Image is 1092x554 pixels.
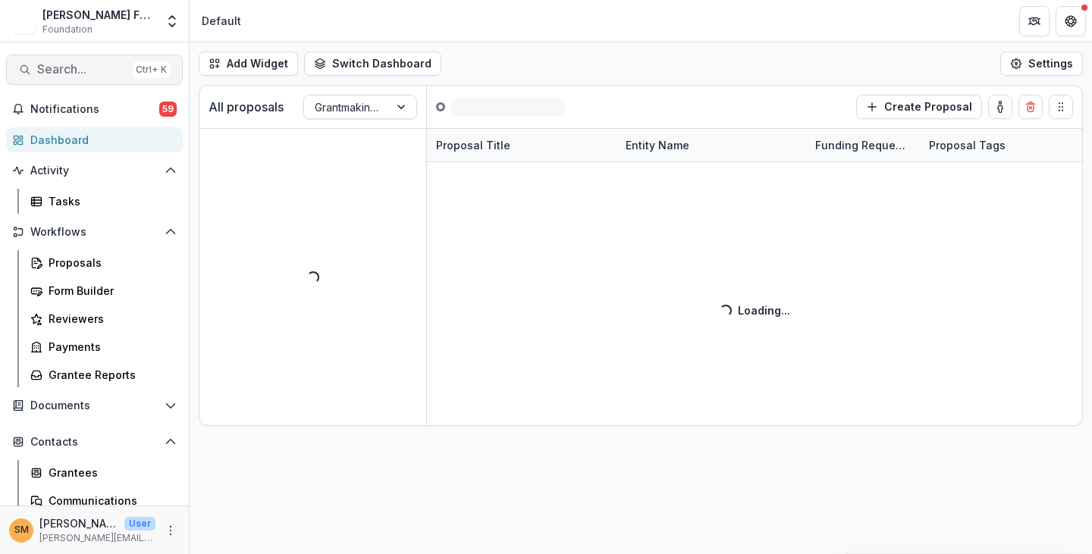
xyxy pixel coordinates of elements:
button: Drag [1049,95,1073,119]
a: Grantee Reports [24,362,183,387]
button: Open Contacts [6,430,183,454]
span: Documents [30,399,158,412]
a: Proposals [24,250,183,275]
button: Delete card [1018,95,1043,119]
div: Tasks [49,193,171,209]
a: Payments [24,334,183,359]
p: [PERSON_NAME][EMAIL_ADDRESS][PERSON_NAME][DOMAIN_NAME] [39,531,155,545]
div: Reviewers [49,311,171,327]
button: Open Workflows [6,220,183,244]
span: 59 [159,102,177,117]
span: Notifications [30,103,159,116]
a: Reviewers [24,306,183,331]
div: Grantees [49,465,171,480]
button: Partners [1019,6,1050,36]
p: All proposals [209,98,284,116]
button: Switch Dashboard [304,52,441,76]
button: Add Widget [199,52,298,76]
button: Get Help [1056,6,1086,36]
button: Settings [1000,52,1083,76]
div: Form Builder [49,283,171,299]
a: Dashboard [6,127,183,152]
span: Workflows [30,226,158,239]
button: More [162,521,180,540]
span: Contacts [30,436,158,449]
p: User [124,517,155,531]
span: Foundation [42,23,93,36]
button: Create Proposal [856,95,982,119]
button: Search... [6,55,183,85]
span: Activity [30,164,158,177]
button: Notifications59 [6,97,183,121]
div: Proposals [49,255,171,271]
div: Ctrl + K [133,61,170,78]
nav: breadcrumb [196,10,247,32]
div: Grantee Reports [49,367,171,383]
span: Search... [37,62,127,77]
button: Open entity switcher [162,6,183,36]
a: Form Builder [24,278,183,303]
button: toggle-assigned-to-me [988,95,1012,119]
div: Payments [49,339,171,355]
div: Dashboard [30,132,171,148]
img: Kapor Foundation [12,9,36,33]
button: Open Activity [6,158,183,183]
div: Subina Mahal [14,525,29,535]
div: Communications [49,493,171,509]
div: Default [202,13,241,29]
p: [PERSON_NAME] [39,515,118,531]
a: Communications [24,488,183,513]
a: Grantees [24,460,183,485]
a: Tasks [24,189,183,214]
button: Open Documents [6,393,183,418]
div: [PERSON_NAME] Foundation [42,7,155,23]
